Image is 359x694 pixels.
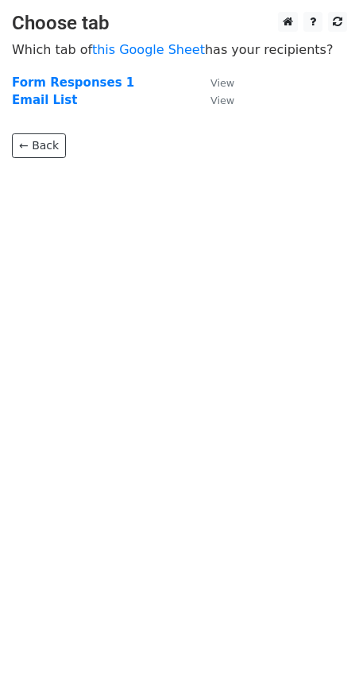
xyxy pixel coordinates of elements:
a: Form Responses 1 [12,75,134,90]
a: View [195,93,234,107]
small: View [210,94,234,106]
p: Which tab of has your recipients? [12,41,347,58]
a: View [195,75,234,90]
small: View [210,77,234,89]
a: this Google Sheet [92,42,205,57]
a: ← Back [12,133,66,158]
h3: Choose tab [12,12,347,35]
a: Email List [12,93,77,107]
